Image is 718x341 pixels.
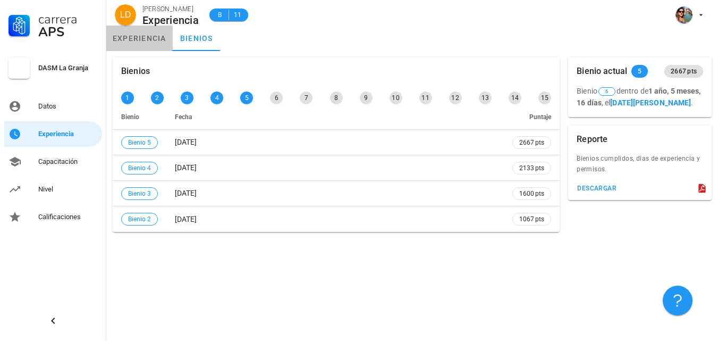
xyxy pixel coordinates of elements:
[568,153,712,181] div: Bienios cumplidos, dias de experiencia y permisos.
[4,204,102,230] a: Calificaciones
[270,92,283,104] div: 6
[4,121,102,147] a: Experiencia
[175,138,197,146] span: [DATE]
[605,88,609,95] span: 6
[419,92,432,104] div: 11
[38,213,98,221] div: Calificaciones
[671,65,697,78] span: 2667 pts
[4,149,102,174] a: Capacitación
[106,26,173,51] a: experiencia
[121,57,150,85] div: Bienios
[538,92,551,104] div: 15
[38,13,98,26] div: Carrera
[142,4,199,14] div: [PERSON_NAME]
[577,57,627,85] div: Bienio actual
[175,113,192,121] span: Fecha
[38,26,98,38] div: APS
[572,181,621,196] button: descargar
[210,92,223,104] div: 4
[38,130,98,138] div: Experiencia
[577,87,700,107] span: Bienio dentro de ,
[638,65,641,78] span: 5
[38,102,98,111] div: Datos
[175,163,197,172] span: [DATE]
[121,113,139,121] span: Bienio
[120,4,131,26] span: LD
[504,104,560,130] th: Puntaje
[519,163,544,173] span: 2133 pts
[142,14,199,26] div: Experiencia
[128,162,151,174] span: Bienio 4
[166,104,504,130] th: Fecha
[113,104,166,130] th: Bienio
[479,92,492,104] div: 13
[233,10,242,20] span: 11
[610,98,691,107] b: [DATE][PERSON_NAME]
[449,92,462,104] div: 12
[128,137,151,148] span: Bienio 5
[151,92,164,104] div: 2
[577,185,616,192] div: descargar
[519,214,544,224] span: 1067 pts
[360,92,373,104] div: 9
[240,92,253,104] div: 5
[38,64,98,72] div: DASM La Granja
[519,137,544,148] span: 2667 pts
[38,157,98,166] div: Capacitación
[38,185,98,194] div: Nivel
[577,126,607,153] div: Reporte
[181,92,193,104] div: 3
[216,10,224,20] span: B
[128,188,151,199] span: Bienio 3
[121,92,134,104] div: 1
[519,188,544,199] span: 1600 pts
[675,6,692,23] div: avatar
[4,94,102,119] a: Datos
[128,213,151,225] span: Bienio 2
[330,92,343,104] div: 8
[300,92,312,104] div: 7
[529,113,551,121] span: Puntaje
[175,189,197,197] span: [DATE]
[390,92,402,104] div: 10
[173,26,221,51] a: bienios
[4,177,102,202] a: Nivel
[115,4,136,26] div: avatar
[605,98,693,107] span: el .
[509,92,521,104] div: 14
[175,215,197,223] span: [DATE]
